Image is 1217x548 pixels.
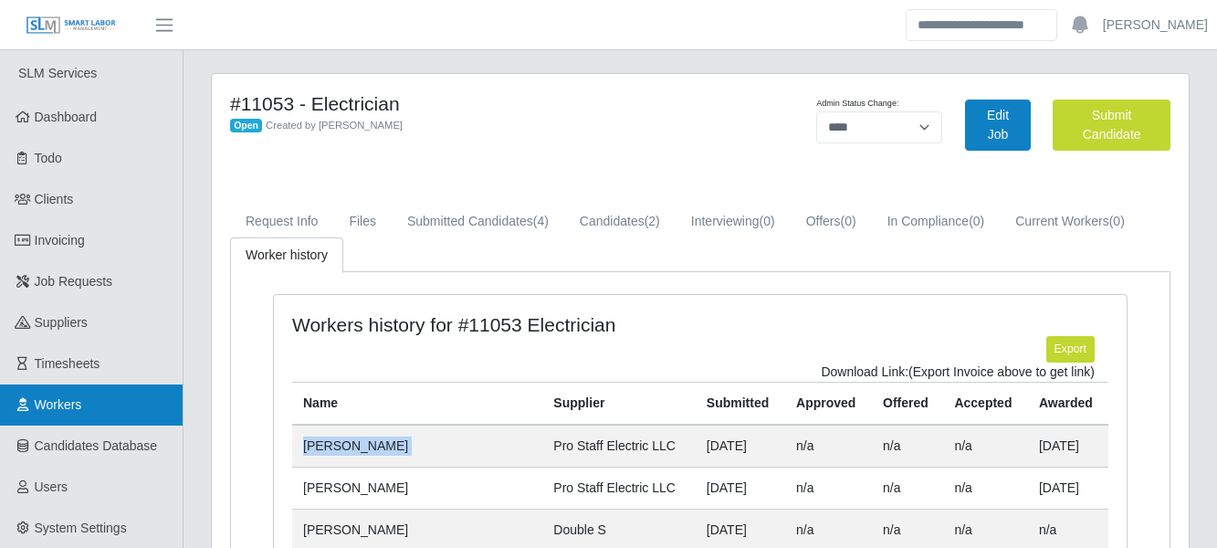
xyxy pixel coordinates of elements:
[645,214,660,228] span: (2)
[35,233,85,248] span: Invoicing
[1103,16,1208,35] a: [PERSON_NAME]
[872,204,1001,239] a: In Compliance
[542,467,695,509] td: Pro Staff Electric LLC
[26,16,117,36] img: SLM Logo
[35,397,82,412] span: Workers
[906,9,1057,41] input: Search
[696,425,785,468] td: [DATE]
[965,100,1032,151] a: Edit Job
[18,66,97,80] span: SLM Services
[35,151,62,165] span: Todo
[676,204,791,239] a: Interviewing
[943,382,1027,425] th: Accepted
[785,467,872,509] td: n/a
[533,214,549,228] span: (4)
[35,274,113,289] span: Job Requests
[564,204,676,239] a: Candidates
[943,467,1027,509] td: n/a
[35,438,158,453] span: Candidates Database
[35,479,68,494] span: Users
[1028,467,1108,509] td: [DATE]
[230,119,262,133] span: Open
[872,425,943,468] td: n/a
[292,425,542,468] td: [PERSON_NAME]
[230,204,333,239] a: Request Info
[943,425,1027,468] td: n/a
[1109,214,1125,228] span: (0)
[542,382,695,425] th: Supplier
[35,356,100,371] span: Timesheets
[306,363,1095,382] div: Download Link:
[785,382,872,425] th: Approved
[542,425,695,468] td: Pro Staff Electric LLC
[696,467,785,509] td: [DATE]
[816,98,898,111] label: Admin Status Change:
[230,237,343,273] a: Worker history
[292,382,542,425] th: Name
[1028,425,1108,468] td: [DATE]
[785,425,872,468] td: n/a
[292,467,542,509] td: [PERSON_NAME]
[292,313,1108,336] h4: Workers history for #11053 Electrician
[333,204,392,239] a: Files
[35,315,88,330] span: Suppliers
[35,192,74,206] span: Clients
[969,214,984,228] span: (0)
[266,120,403,131] span: Created by [PERSON_NAME]
[230,92,767,115] h4: #11053 - Electrician
[1046,336,1095,362] button: Export
[1000,204,1140,239] a: Current Workers
[35,110,98,124] span: Dashboard
[872,467,943,509] td: n/a
[908,364,1095,379] span: (Export Invoice above to get link)
[1053,100,1170,151] button: Submit Candidate
[1028,382,1108,425] th: Awarded
[791,204,872,239] a: Offers
[872,382,943,425] th: Offered
[760,214,775,228] span: (0)
[35,521,127,535] span: System Settings
[392,204,564,239] a: Submitted Candidates
[696,382,785,425] th: Submitted
[841,214,856,228] span: (0)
